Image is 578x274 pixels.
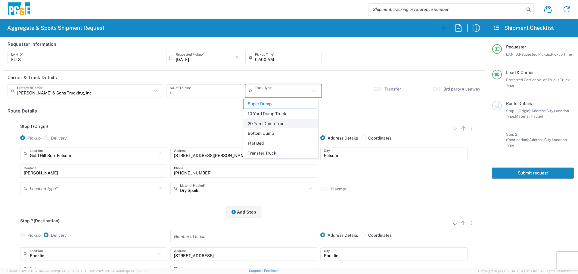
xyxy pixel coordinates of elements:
span: Copyright © [DATE]-[DATE] Agistix Inc., All Rights Reserved [478,268,571,274]
label: 3rd party giveaway [443,86,480,92]
span: Stop 2 (Destination): [506,132,529,142]
span: Bottom Dump [244,129,318,138]
span: LAN ID, [506,52,519,57]
h2: Route Details [8,108,37,114]
label: Address Details [320,232,358,238]
span: Stop 1 (Origin): [506,109,531,113]
label: Hazmat [331,186,346,192]
span: Requester [506,45,526,49]
a: Support [249,269,264,272]
span: Load & Carrier [506,70,534,75]
button: Add Stop [226,206,261,217]
span: Client: 2025.20.0-e640dba [85,269,150,273]
span: No. of Trucks, [536,78,560,82]
h2: Requester Information [8,41,56,47]
span: Server: 2025.20.0-734e5bc92d9 [7,269,82,273]
a: Feedback [264,269,279,272]
h2: Shipment Checklist [493,24,554,32]
i: × [235,53,239,62]
span: Super Dump [244,99,318,109]
span: Transfer Truck [244,149,318,158]
span: Preferred Carrier, [506,78,536,82]
label: Coordinates [361,232,392,238]
span: [DATE] 09:51:07 [58,269,82,273]
span: Stop 1 (Origin) [20,124,48,129]
img: pge [7,2,31,17]
span: Route Details [506,101,532,106]
button: Submit request [492,168,574,179]
input: Shipment, tracking or reference number [368,4,524,15]
span: Requested Pickup, [519,52,551,57]
h2: Aggregate & Spoils Shipment Request [7,24,104,32]
span: City, [546,109,554,113]
span: Address, [531,109,546,113]
span: Address, [529,137,544,142]
label: Address Details [320,135,358,141]
label: Coordinates [361,135,392,141]
span: 10 Yard Dump Truck [244,109,318,119]
span: City, [544,137,552,142]
span: Pickup Time [551,52,572,57]
h2: Carrier & Truck Details [8,75,57,81]
span: 20 Yard Dump Truck [244,119,318,128]
span: [DATE] 17:21:12 [127,269,150,273]
span: Material Hauled [515,114,543,119]
span: Stop 2 (Destination) [20,218,59,223]
label: Transfer [384,86,401,92]
span: Flat Bed [244,139,318,148]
